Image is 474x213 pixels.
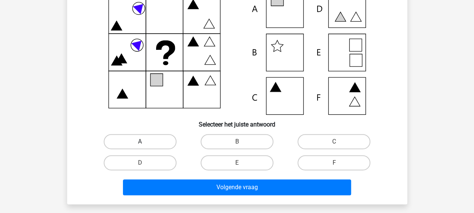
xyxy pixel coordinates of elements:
[104,134,176,149] label: A
[104,155,176,170] label: D
[298,155,370,170] label: F
[298,134,370,149] label: C
[201,155,273,170] label: E
[201,134,273,149] label: B
[79,115,395,128] h6: Selecteer het juiste antwoord
[123,179,351,195] button: Volgende vraag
